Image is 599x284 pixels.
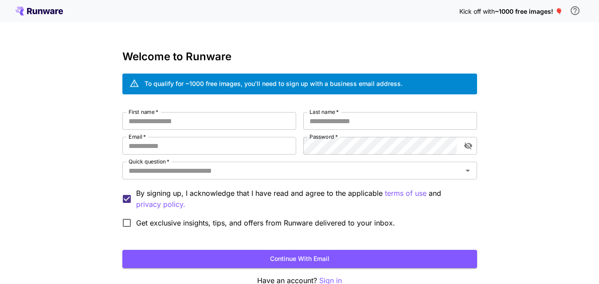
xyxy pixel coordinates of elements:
[309,133,338,140] label: Password
[385,188,427,199] p: terms of use
[459,8,495,15] span: Kick off with
[136,218,395,228] span: Get exclusive insights, tips, and offers from Runware delivered to your inbox.
[129,158,169,165] label: Quick question
[129,133,146,140] label: Email
[385,188,427,199] button: By signing up, I acknowledge that I have read and agree to the applicable and privacy policy.
[122,51,477,63] h3: Welcome to Runware
[462,164,474,177] button: Open
[145,79,403,88] div: To qualify for ~1000 free images, you’ll need to sign up with a business email address.
[495,8,563,15] span: ~1000 free images! 🎈
[136,199,185,210] button: By signing up, I acknowledge that I have read and agree to the applicable terms of use and
[129,108,158,116] label: First name
[566,2,584,19] button: In order to qualify for free credit, you need to sign up with a business email address and click ...
[136,188,470,210] p: By signing up, I acknowledge that I have read and agree to the applicable and
[136,199,185,210] p: privacy policy.
[122,250,477,268] button: Continue with email
[309,108,339,116] label: Last name
[460,138,476,154] button: toggle password visibility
